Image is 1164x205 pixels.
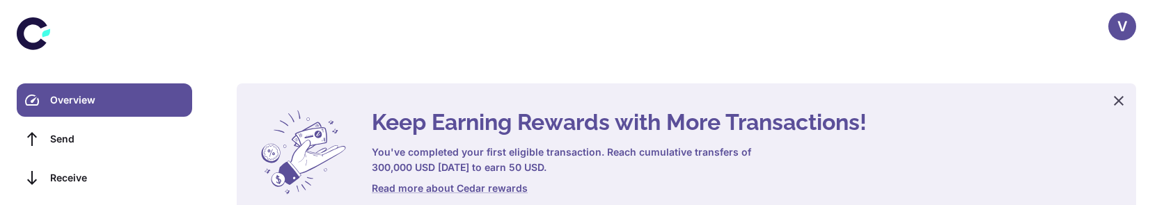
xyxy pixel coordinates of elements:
a: Receive [17,161,192,195]
button: V [1108,13,1136,40]
a: Overview [17,83,192,117]
div: Receive [50,170,184,186]
a: Read more about Cedar rewards [372,181,1119,196]
h4: Keep Earning Rewards with More Transactions! [372,106,1119,139]
h6: You've completed your first eligible transaction. Reach cumulative transfers of 300,000 USD [DATE... [372,145,755,175]
div: Send [50,131,184,147]
a: Send [17,122,192,156]
div: Overview [50,92,184,108]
